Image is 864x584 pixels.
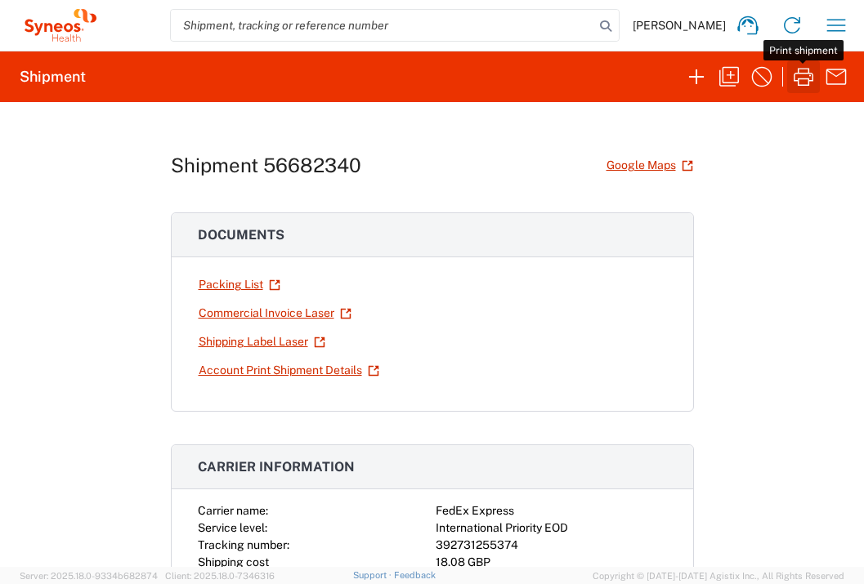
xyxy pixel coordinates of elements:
span: Client: 2025.18.0-7346316 [165,571,275,581]
span: Shipping cost [198,555,269,568]
h1: Shipment 56682340 [171,154,361,177]
a: Commercial Invoice Laser [198,299,352,328]
a: Packing List [198,270,281,299]
div: 392731255374 [436,537,667,554]
span: Tracking number: [198,538,289,551]
span: Service level: [198,521,267,534]
span: Carrier name: [198,504,268,517]
input: Shipment, tracking or reference number [171,10,594,41]
a: Feedback [394,570,436,580]
span: Server: 2025.18.0-9334b682874 [20,571,158,581]
a: Shipping Label Laser [198,328,326,356]
a: Support [353,570,394,580]
span: Documents [198,227,284,243]
span: Copyright © [DATE]-[DATE] Agistix Inc., All Rights Reserved [593,568,844,583]
a: Account Print Shipment Details [198,356,380,385]
h2: Shipment [20,67,86,87]
span: Carrier information [198,459,355,475]
a: Google Maps [606,151,694,180]
div: International Priority EOD [436,519,667,537]
div: 18.08 GBP [436,554,667,571]
div: FedEx Express [436,502,667,519]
